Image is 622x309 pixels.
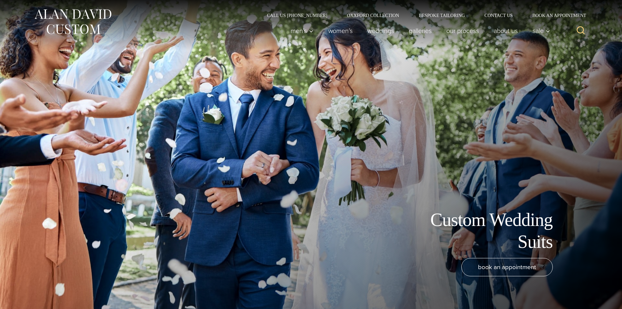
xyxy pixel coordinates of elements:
nav: Secondary Navigation [257,13,589,18]
a: Galleries [401,24,439,37]
span: Sale [533,27,550,34]
img: Alan David Custom [34,7,112,36]
a: Women’s [321,24,360,37]
span: Men’s [291,27,313,34]
a: Book an Appointment [522,13,588,18]
a: Contact Us [475,13,523,18]
a: Bespoke Tailoring [409,13,474,18]
span: book an appointment [478,262,536,272]
a: Call Us [PHONE_NUMBER] [257,13,337,18]
a: About Us [486,24,525,37]
h1: Custom Wedding Suits [406,209,553,253]
a: Our Process [439,24,486,37]
a: book an appointment [461,258,553,276]
button: View Search Form [573,23,589,39]
a: Oxxford Collection [337,13,409,18]
a: weddings [360,24,401,37]
nav: Primary Navigation [283,24,553,37]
